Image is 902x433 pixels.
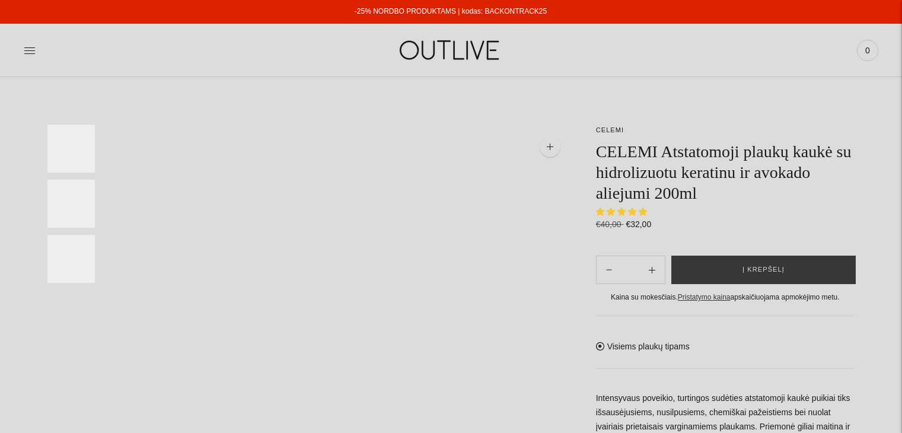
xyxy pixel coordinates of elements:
[596,219,624,229] s: €40,00
[671,256,856,284] button: Į krepšelį
[596,207,649,216] span: 5.00 stars
[47,125,95,173] button: Translation missing: en.general.accessibility.image_thumbail
[621,262,639,279] input: Product quantity
[596,291,855,304] div: Kaina su mokesčiais. apskaičiuojama apmokėjimo metu.
[47,235,95,283] button: Translation missing: en.general.accessibility.image_thumbail
[742,264,785,276] span: Į krepšelį
[596,141,855,203] h1: CELEMI Atstatomoji plaukų kaukė su hidrolizuotu keratinu ir avokado aliejumi 200ml
[678,293,731,301] a: Pristatymo kaina
[639,256,665,284] button: Subtract product quantity
[47,180,95,228] button: Translation missing: en.general.accessibility.image_thumbail
[597,256,621,284] button: Add product quantity
[859,42,876,59] span: 0
[626,219,651,229] span: €32,00
[857,37,878,63] a: 0
[355,7,547,15] a: -25% NORDBO PRODUKTAMS | kodas: BACKONTRACK25
[596,126,624,133] a: CELEMI
[377,30,525,71] img: OUTLIVE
